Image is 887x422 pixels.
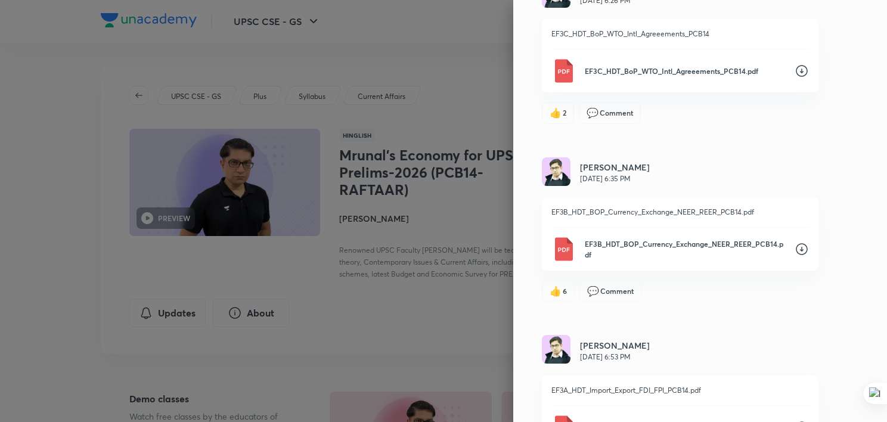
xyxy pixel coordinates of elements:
[587,107,598,118] span: comment
[551,237,575,261] img: Pdf
[600,107,633,118] span: Comment
[587,286,599,296] span: comment
[542,335,570,364] img: Avatar
[551,59,575,83] img: Pdf
[563,286,567,296] span: 6
[550,286,562,296] span: like
[580,173,650,184] p: [DATE] 6:35 PM
[580,161,650,173] h6: [PERSON_NAME]
[551,385,809,396] p: EF3A_HDT_Import_Export_FDI_FPI_PCB14.pdf
[585,66,785,76] p: EF3C_HDT_BoP_WTO_Intl_Agreeements_PCB14.pdf
[580,339,650,352] h6: [PERSON_NAME]
[542,157,570,186] img: Avatar
[580,352,650,362] p: [DATE] 6:53 PM
[551,207,809,218] p: EF3B_HDT_BOP_Currency_Exchange_NEER_REER_PCB14.pdf
[550,107,562,118] span: like
[563,107,566,118] span: 2
[585,238,785,260] p: EF3B_HDT_BOP_Currency_Exchange_NEER_REER_PCB14.pdf
[551,29,809,39] p: EF3C_HDT_BoP_WTO_Intl_Agreeements_PCB14
[600,286,634,296] span: Comment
